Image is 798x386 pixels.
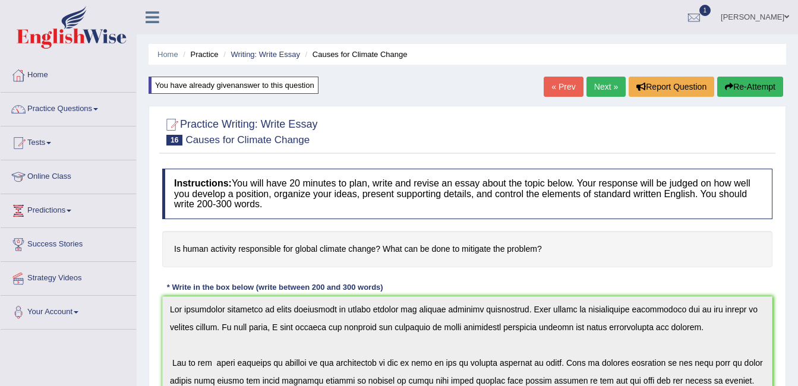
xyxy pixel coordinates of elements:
[174,178,232,188] b: Instructions:
[1,59,136,88] a: Home
[699,5,711,16] span: 1
[231,50,300,59] a: Writing: Write Essay
[1,93,136,122] a: Practice Questions
[149,77,318,94] div: You have already given answer to this question
[1,126,136,156] a: Tests
[586,77,626,97] a: Next »
[544,77,583,97] a: « Prev
[162,282,387,293] div: * Write in the box below (write between 200 and 300 words)
[162,116,317,145] h2: Practice Writing: Write Essay
[302,49,408,60] li: Causes for Climate Change
[1,262,136,292] a: Strategy Videos
[629,77,714,97] button: Report Question
[157,50,178,59] a: Home
[1,194,136,224] a: Predictions
[717,77,783,97] button: Re-Attempt
[162,169,772,219] h4: You will have 20 minutes to plan, write and revise an essay about the topic below. Your response ...
[1,160,136,190] a: Online Class
[162,231,772,267] h4: Is human activity responsible for global climate change? What can be done to mitigate the problem?
[185,134,310,145] small: Causes for Climate Change
[1,228,136,258] a: Success Stories
[1,296,136,325] a: Your Account
[166,135,182,145] span: 16
[180,49,218,60] li: Practice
